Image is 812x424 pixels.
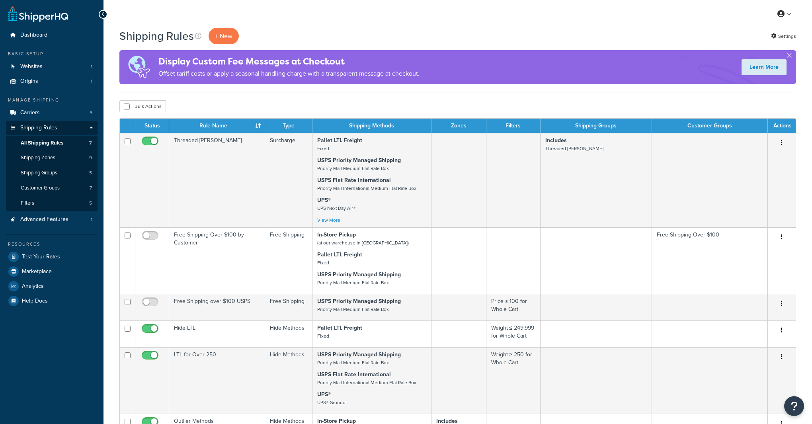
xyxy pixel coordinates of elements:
a: Help Docs [6,294,98,308]
span: Carriers [20,109,40,116]
a: Test Your Rates [6,250,98,264]
small: Priority Mail Medium Flat Rate Box [317,165,389,172]
td: Weight ≤ 249.999 for Whole Cart [486,320,541,347]
th: Filters [486,119,541,133]
a: Websites 1 [6,59,98,74]
small: Fixed [317,332,329,340]
td: Price ≥ 100 for Whole Cart [486,294,541,320]
strong: Pallet LTL Freight [317,250,362,259]
a: Shipping Zones 9 [6,150,98,165]
a: Shipping Groups 5 [6,166,98,180]
td: Hide LTL [169,320,265,347]
strong: USPS Flat Rate International [317,370,391,379]
p: Offset tariff costs or apply a seasonal handling charge with a transparent message at checkout. [158,68,420,79]
th: Shipping Methods [312,119,431,133]
span: 1 [91,63,92,70]
span: Shipping Groups [21,170,57,176]
td: Surcharge [265,133,312,227]
a: Analytics [6,279,98,293]
span: 5 [89,200,92,207]
li: Shipping Rules [6,121,98,211]
span: 1 [91,216,92,223]
strong: UPS® [317,196,331,204]
small: Fixed [317,145,329,152]
button: Bulk Actions [119,100,166,112]
a: Marketplace [6,264,98,279]
small: Priority Mail Medium Flat Rate Box [317,359,389,366]
li: Customer Groups [6,181,98,195]
span: 9 [89,154,92,161]
strong: In-Store Pickup [317,231,356,239]
li: Filters [6,196,98,211]
td: Hide Methods [265,320,312,347]
th: Type [265,119,312,133]
li: Websites [6,59,98,74]
h1: Shipping Rules [119,28,194,44]
a: Shipping Rules [6,121,98,135]
small: (at our warehouse in [GEOGRAPHIC_DATA]) [317,239,409,246]
a: View More [317,217,340,224]
td: Hide Methods [265,347,312,414]
a: Advanced Features 1 [6,212,98,227]
a: Filters 5 [6,196,98,211]
strong: USPS Priority Managed Shipping [317,297,401,305]
span: Customer Groups [21,185,60,191]
img: duties-banner-06bc72dcb5fe05cb3f9472aba00be2ae8eb53ab6f0d8bb03d382ba314ac3c341.png [119,50,158,84]
a: Learn More [742,59,787,75]
span: All Shipping Rules [21,140,63,147]
strong: Includes [545,136,567,145]
th: Shipping Groups [541,119,652,133]
a: All Shipping Rules 7 [6,136,98,150]
strong: Pallet LTL Freight [317,324,362,332]
span: Dashboard [20,32,47,39]
span: Shipping Zones [21,154,55,161]
h4: Display Custom Fee Messages at Checkout [158,55,420,68]
small: Threaded [PERSON_NAME] [545,145,603,152]
th: Rule Name : activate to sort column ascending [169,119,265,133]
td: Free Shipping Over $100 by Customer [169,227,265,294]
li: Origins [6,74,98,89]
span: Shipping Rules [20,125,57,131]
td: Free Shipping [265,294,312,320]
span: 7 [89,140,92,147]
a: Carriers 5 [6,106,98,120]
div: Resources [6,241,98,248]
td: Free Shipping over $100 USPS [169,294,265,320]
strong: USPS Flat Rate International [317,176,391,184]
small: Fixed [317,259,329,266]
strong: USPS Priority Managed Shipping [317,270,401,279]
small: Priority Mail International Medium Flat Rate Box [317,379,416,386]
button: Open Resource Center [784,396,804,416]
li: All Shipping Rules [6,136,98,150]
span: 7 [90,185,92,191]
span: Marketplace [22,268,52,275]
th: Customer Groups [652,119,768,133]
a: ShipperHQ Home [8,6,68,22]
td: LTL for Over 250 [169,347,265,414]
span: Origins [20,78,38,85]
td: Weight ≥ 250 for Whole Cart [486,347,541,414]
strong: USPS Priority Managed Shipping [317,350,401,359]
span: Help Docs [22,298,48,305]
span: 5 [89,170,92,176]
span: Filters [21,200,34,207]
small: Priority Mail Medium Flat Rate Box [317,279,389,286]
p: + New [209,28,239,44]
strong: USPS Priority Managed Shipping [317,156,401,164]
div: Manage Shipping [6,97,98,104]
small: Priority Mail Medium Flat Rate Box [317,306,389,313]
li: Carriers [6,106,98,120]
div: Basic Setup [6,51,98,57]
span: Advanced Features [20,216,68,223]
a: Settings [771,31,796,42]
li: Dashboard [6,28,98,43]
li: Shipping Groups [6,166,98,180]
strong: UPS® [317,390,331,399]
span: Analytics [22,283,44,290]
th: Status [135,119,169,133]
a: Origins 1 [6,74,98,89]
